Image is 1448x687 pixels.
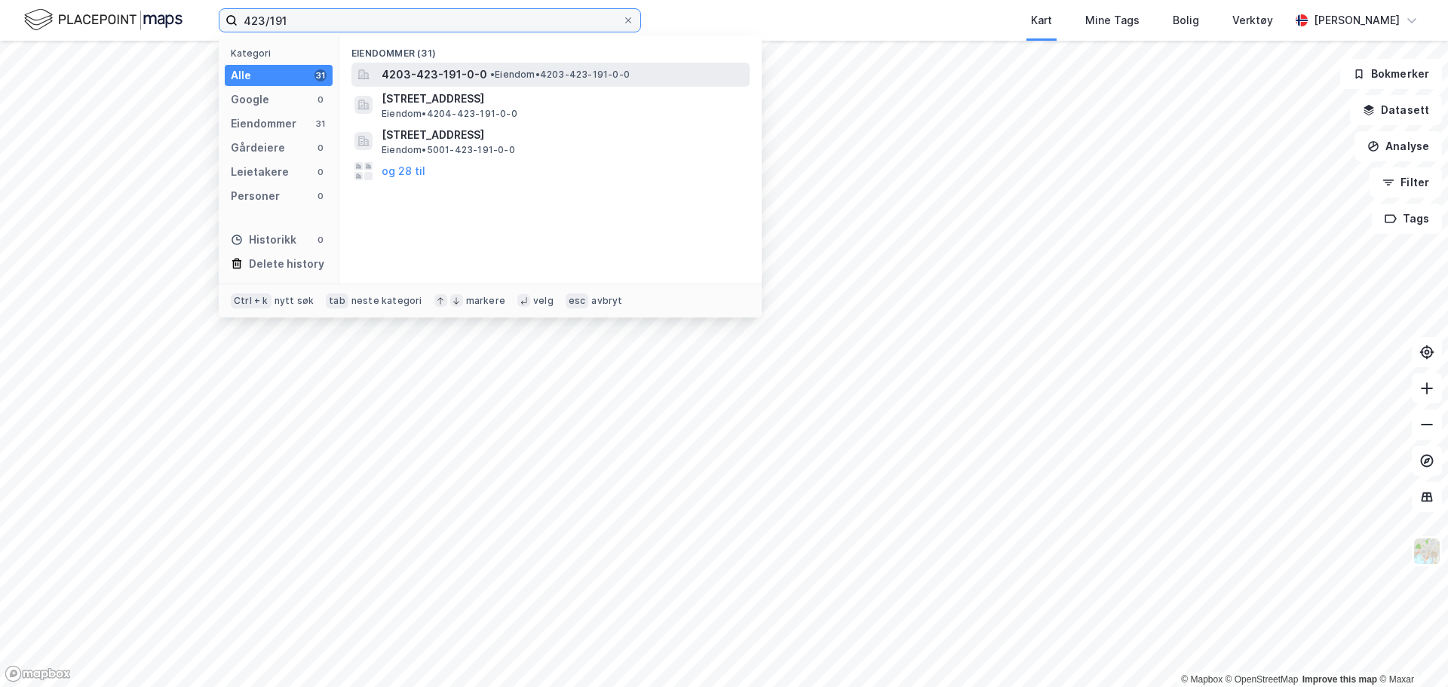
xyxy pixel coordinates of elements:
[231,231,296,249] div: Historikk
[591,295,622,307] div: avbryt
[490,69,495,80] span: •
[24,7,183,33] img: logo.f888ab2527a4732fd821a326f86c7f29.svg
[382,90,744,108] span: [STREET_ADDRESS]
[275,295,314,307] div: nytt søk
[1314,11,1400,29] div: [PERSON_NAME]
[314,69,327,81] div: 31
[1370,167,1442,198] button: Filter
[231,187,280,205] div: Personer
[1181,674,1223,685] a: Mapbox
[1340,59,1442,89] button: Bokmerker
[1226,674,1299,685] a: OpenStreetMap
[231,293,271,308] div: Ctrl + k
[1413,537,1441,566] img: Z
[314,118,327,130] div: 31
[231,66,251,84] div: Alle
[382,66,487,84] span: 4203-423-191-0-0
[566,293,589,308] div: esc
[231,115,296,133] div: Eiendommer
[326,293,348,308] div: tab
[231,139,285,157] div: Gårdeiere
[1232,11,1273,29] div: Verktøy
[382,162,425,180] button: og 28 til
[314,94,327,106] div: 0
[339,35,762,63] div: Eiendommer (31)
[314,166,327,178] div: 0
[238,9,622,32] input: Søk på adresse, matrikkel, gårdeiere, leietakere eller personer
[1354,131,1442,161] button: Analyse
[249,255,324,273] div: Delete history
[314,234,327,246] div: 0
[231,48,333,59] div: Kategori
[314,142,327,154] div: 0
[1372,204,1442,234] button: Tags
[231,90,269,109] div: Google
[490,69,630,81] span: Eiendom • 4203-423-191-0-0
[1373,615,1448,687] iframe: Chat Widget
[466,295,505,307] div: markere
[382,108,517,120] span: Eiendom • 4204-423-191-0-0
[1302,674,1377,685] a: Improve this map
[5,665,71,682] a: Mapbox homepage
[231,163,289,181] div: Leietakere
[1085,11,1140,29] div: Mine Tags
[382,126,744,144] span: [STREET_ADDRESS]
[1031,11,1052,29] div: Kart
[351,295,422,307] div: neste kategori
[382,144,515,156] span: Eiendom • 5001-423-191-0-0
[314,190,327,202] div: 0
[1350,95,1442,125] button: Datasett
[1173,11,1199,29] div: Bolig
[533,295,554,307] div: velg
